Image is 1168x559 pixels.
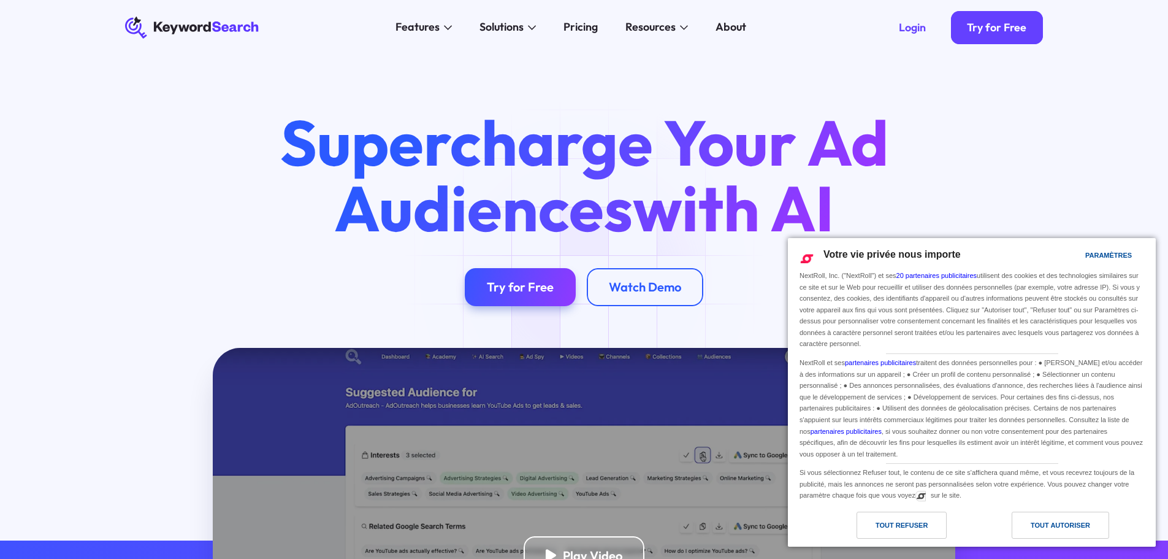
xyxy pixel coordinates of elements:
a: Paramètres [1064,245,1093,268]
a: Try for Free [465,268,576,307]
div: About [716,19,746,36]
div: Solutions [479,19,524,36]
div: Paramètres [1085,249,1132,262]
a: partenaires publicitaires [811,428,882,435]
h1: Supercharge Your Ad Audiences [254,110,914,240]
div: Resources [625,19,676,36]
a: 20 partenaires publicitaires [896,272,977,279]
span: with AI [633,168,834,248]
a: partenaires publicitaires [845,359,916,366]
span: Votre vie privée nous importe [823,249,961,260]
div: NextRoll, Inc. ("NextRoll") et ses utilisent des cookies et des technologies similaires sur ce si... [797,269,1147,351]
a: Pricing [555,17,606,39]
div: Tout refuser [876,519,928,532]
div: Pricing [563,19,598,36]
div: Features [395,19,440,36]
div: Try for Free [967,21,1026,34]
a: Login [882,11,942,44]
a: Tout autoriser [972,512,1148,545]
div: Si vous sélectionnez Refuser tout, le contenu de ce site s'affichera quand même, et vous recevrez... [797,464,1147,503]
div: Tout autoriser [1031,519,1090,532]
div: Watch Demo [609,279,681,295]
a: Tout refuser [795,512,972,545]
a: About [708,17,755,39]
div: NextRoll et ses traitent des données personnelles pour : ● [PERSON_NAME] et/ou accéder à des info... [797,354,1147,461]
div: Login [899,21,926,34]
a: Try for Free [951,11,1044,44]
div: Try for Free [487,279,554,295]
